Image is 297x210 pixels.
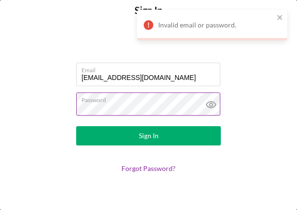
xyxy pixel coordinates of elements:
[76,126,221,145] button: Sign In
[81,93,220,104] label: Password
[277,13,283,23] button: close
[81,63,220,74] label: Email
[158,21,274,29] div: Invalid email or password.
[135,5,162,30] h4: Sign In
[121,164,175,172] a: Forgot Password?
[139,126,159,145] div: Sign In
